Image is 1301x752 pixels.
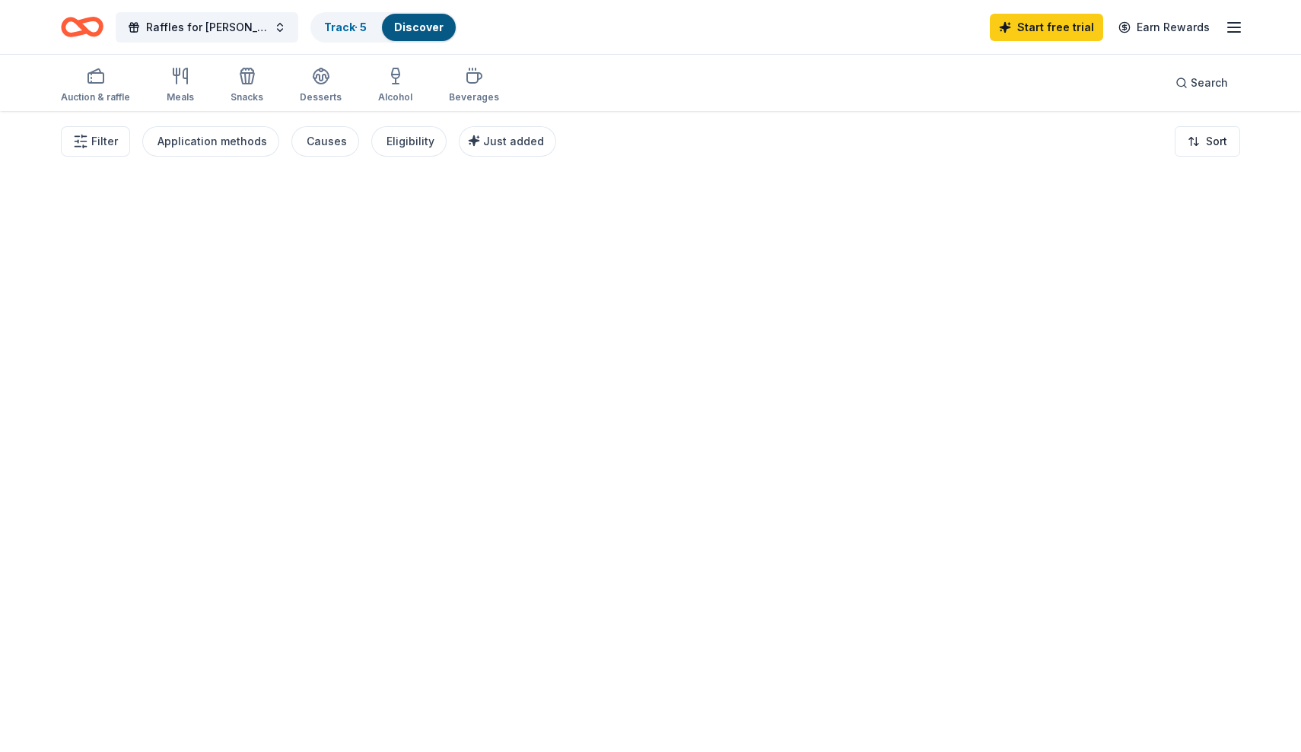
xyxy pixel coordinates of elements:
div: Desserts [300,91,342,103]
div: Causes [307,132,347,151]
div: Application methods [157,132,267,151]
button: Raffles for [PERSON_NAME] [116,12,298,43]
button: Track· 5Discover [310,12,457,43]
button: Search [1163,68,1240,98]
div: Eligibility [386,132,434,151]
button: Beverages [449,61,499,111]
a: Start free trial [990,14,1103,41]
button: Eligibility [371,126,447,157]
div: Snacks [231,91,263,103]
span: Just added [483,135,544,148]
button: Desserts [300,61,342,111]
span: Raffles for [PERSON_NAME] [146,18,268,36]
div: Meals [167,91,194,103]
button: Just added [459,126,556,157]
span: Filter [91,132,118,151]
div: Alcohol [378,91,412,103]
span: Search [1191,74,1228,92]
button: Meals [167,61,194,111]
button: Filter [61,126,130,157]
button: Causes [291,126,359,157]
div: Auction & raffle [61,91,130,103]
button: Alcohol [378,61,412,111]
button: Snacks [231,61,263,111]
a: Track· 5 [324,21,367,33]
a: Discover [394,21,444,33]
a: Earn Rewards [1109,14,1219,41]
span: Sort [1206,132,1227,151]
button: Auction & raffle [61,61,130,111]
button: Sort [1175,126,1240,157]
button: Application methods [142,126,279,157]
div: Beverages [449,91,499,103]
a: Home [61,9,103,45]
